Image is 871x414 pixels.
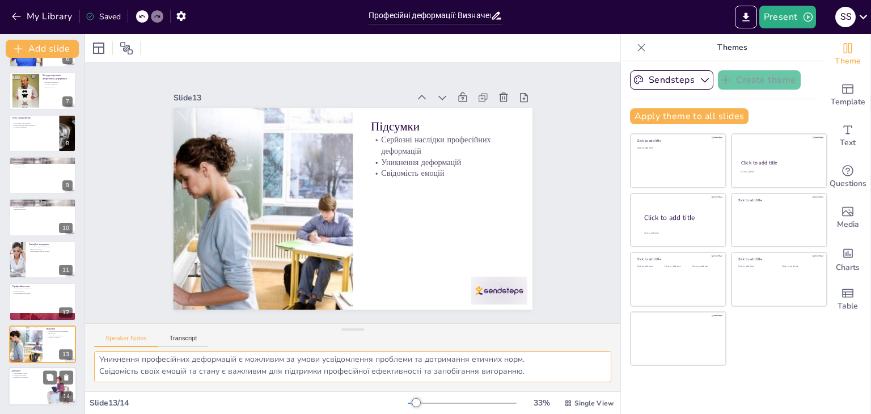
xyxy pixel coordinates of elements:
[528,398,555,408] div: 33 %
[637,147,718,150] div: Click to add text
[825,75,870,116] div: Add ready made slides
[835,55,861,67] span: Theme
[378,140,523,191] p: Серйозні наслідки професійних деформацій
[825,279,870,320] div: Add a table
[90,398,408,408] div: Slide 13 / 14
[29,250,73,252] p: Необхідність вжиття заходів
[62,54,73,64] div: 6
[120,41,133,55] span: Position
[840,137,856,149] span: Text
[9,72,76,109] div: 7
[836,261,860,274] span: Charts
[630,70,713,90] button: Sendsteps
[59,349,73,360] div: 13
[665,265,690,268] div: Click to add text
[46,327,73,331] p: Підсумки
[9,241,76,278] div: 11
[12,374,43,377] p: Методи подолання
[650,34,814,61] p: Themes
[43,82,73,84] p: Регулярна супервізія
[12,166,73,168] p: Зменшення стресу
[94,335,158,347] button: Speaker Notes
[9,326,76,363] div: 13
[718,70,801,90] button: Create theme
[43,74,73,81] p: Методи подолання професійних деформацій
[12,116,56,120] p: Роль саморозвитку
[62,96,73,107] div: 7
[60,370,73,384] button: Delete Slide
[43,84,73,86] p: Участь у тренінгах
[382,123,526,169] p: Підсумки
[782,265,818,268] div: Click to add text
[59,223,73,233] div: 10
[43,370,57,384] button: Duplicate Slide
[12,292,73,294] p: Захист інтересів клієнтів
[9,115,76,152] div: 8
[94,351,611,382] textarea: Серйозні наслідки професійних деформацій можуть суттєво вплинути на ефективність роботи психолога...
[644,231,716,234] div: Click to add body
[43,86,73,88] p: Підтримка колег
[90,39,108,57] div: Layout
[825,197,870,238] div: Add images, graphics, shapes or video
[46,335,73,337] p: Уникнення деформацій
[738,265,773,268] div: Click to add text
[9,7,77,26] button: My Library
[12,208,73,210] p: Зменшення стресу
[29,243,73,246] p: Емоційне вигорання
[9,367,77,405] div: 14
[369,7,491,24] input: Insert title
[825,238,870,279] div: Add charts and graphs
[637,265,662,268] div: Click to add text
[196,57,429,117] div: Slide 13
[29,246,73,248] p: Ознаки емоційного вигорання
[12,158,73,162] p: Важливість підтримки колег
[12,206,73,208] p: Обмін досвідом
[375,161,518,202] p: Уникнення деформацій
[46,336,73,339] p: Свідомість емоцій
[6,40,79,58] button: Add slide
[29,248,73,250] p: Втома та цинізм
[637,138,718,143] div: Click to add title
[741,159,817,166] div: Click to add title
[12,126,56,129] p: Участь у вебінарах
[9,157,76,194] div: 9
[12,288,73,290] p: Дотримання етичних норм
[835,7,856,27] div: S S
[835,6,856,28] button: S S
[60,391,73,402] div: 14
[373,172,516,213] p: Свідомість емоцій
[9,198,76,236] div: 10
[630,108,749,124] button: Apply theme to all slides
[830,178,866,190] span: Questions
[62,138,73,149] div: 8
[838,300,858,312] span: Table
[59,265,73,275] div: 11
[12,122,56,124] p: Постійний саморозвиток
[12,372,43,374] p: Обговорення думок
[12,369,43,373] p: Дискусія
[644,213,717,222] div: Click to add title
[825,116,870,157] div: Add text boxes
[637,257,718,261] div: Click to add title
[62,180,73,191] div: 9
[12,201,73,205] p: Важливість підтримки колег
[741,171,816,174] div: Click to add text
[738,257,819,261] div: Click to add title
[46,330,73,334] p: Серйозні наслідки професійних деформацій
[12,163,73,166] p: Обмін досвідом
[12,377,43,379] p: Приклади з практики
[759,6,816,28] button: Present
[158,335,209,347] button: Transcript
[738,198,819,202] div: Click to add title
[837,218,859,231] span: Media
[831,96,865,108] span: Template
[12,285,73,288] p: Професійна етика
[12,290,73,293] p: Професіоналізм
[574,399,614,408] span: Single View
[825,157,870,197] div: Get real-time input from your audience
[825,34,870,75] div: Change the overall theme
[9,283,76,320] div: 12
[12,162,73,164] p: Співпраця з колегами
[692,265,718,268] div: Click to add text
[59,307,73,318] div: 12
